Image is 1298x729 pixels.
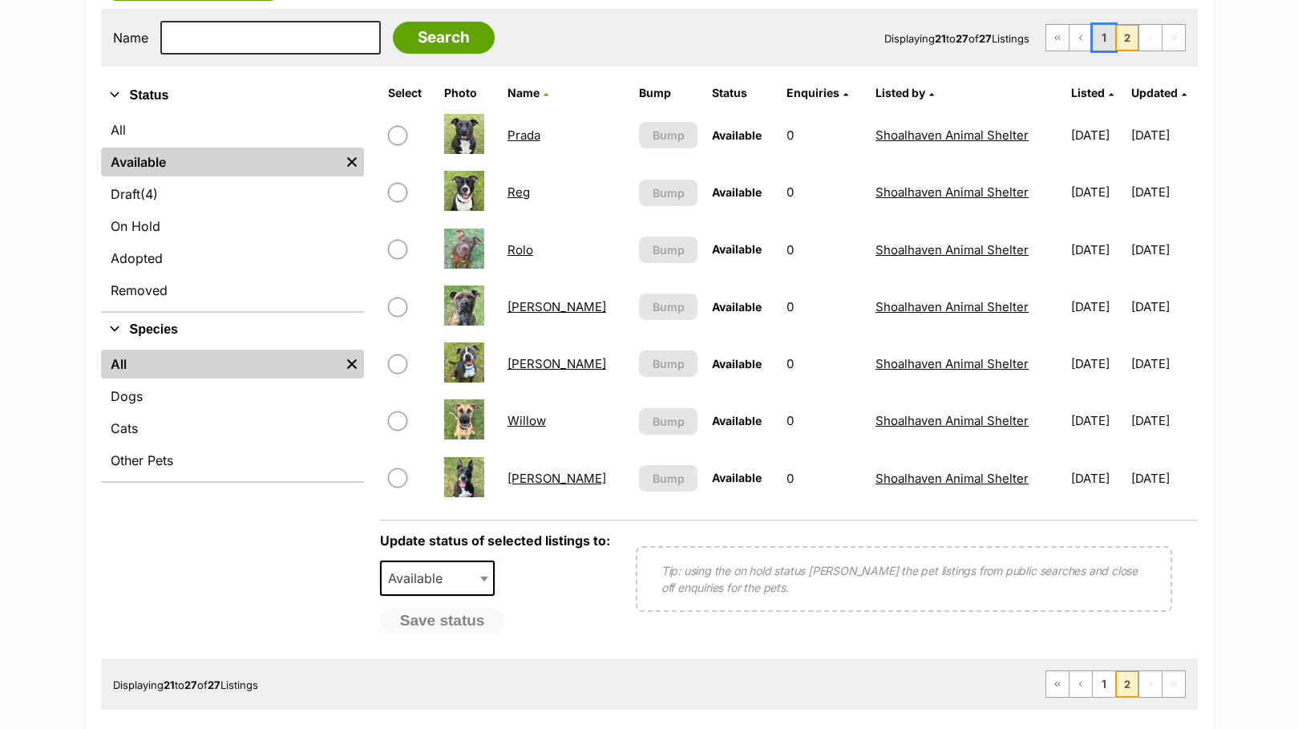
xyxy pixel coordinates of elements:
button: Status [101,85,364,106]
button: Bump [639,237,698,263]
button: Bump [639,180,698,206]
strong: 27 [208,678,220,691]
a: Listed by [875,86,934,99]
th: Bump [633,80,704,106]
a: [PERSON_NAME] [507,471,606,486]
strong: 27 [979,32,992,45]
span: Bump [653,355,685,372]
td: [DATE] [1131,336,1196,391]
td: [DATE] [1131,107,1196,163]
nav: Pagination [1045,670,1186,698]
a: First page [1046,671,1069,697]
a: Shoalhaven Animal Shelter [875,471,1029,486]
strong: 27 [956,32,968,45]
td: [DATE] [1065,222,1130,277]
span: Available [712,471,762,484]
span: translation missing: en.admin.listings.index.attributes.enquiries [786,86,839,99]
a: Rolo [507,242,533,257]
span: Available [712,414,762,427]
a: Other Pets [101,446,364,475]
td: 0 [780,279,867,334]
span: Available [382,567,459,589]
button: Species [101,319,364,340]
span: (4) [140,184,158,204]
button: Save status [380,608,505,634]
a: Shoalhaven Animal Shelter [875,184,1029,200]
span: Name [507,86,540,99]
span: Bump [653,241,685,258]
span: Next page [1139,671,1162,697]
a: Willow [507,413,546,428]
div: Status [101,112,364,311]
strong: 21 [164,678,175,691]
a: Listed [1071,86,1114,99]
th: Photo [438,80,499,106]
a: Cats [101,414,364,443]
a: Enquiries [786,86,848,99]
span: Next page [1139,25,1162,51]
label: Update status of selected listings to: [380,533,610,549]
td: 0 [780,336,867,391]
span: Page 2 [1116,25,1138,51]
span: Available [712,185,762,199]
td: [DATE] [1065,393,1130,448]
td: [DATE] [1065,279,1130,334]
th: Status [706,80,778,106]
td: [DATE] [1131,279,1196,334]
strong: 21 [935,32,946,45]
td: 0 [780,107,867,163]
a: Shoalhaven Animal Shelter [875,413,1029,428]
span: Page 2 [1116,671,1138,697]
span: Bump [653,127,685,144]
span: Last page [1163,671,1185,697]
button: Bump [639,350,698,377]
span: Bump [653,413,685,430]
input: Search [393,22,495,54]
a: Remove filter [340,148,364,176]
td: [DATE] [1065,164,1130,220]
button: Bump [639,465,698,492]
a: First page [1046,25,1069,51]
td: 0 [780,451,867,506]
a: Removed [101,276,364,305]
span: Bump [653,298,685,315]
span: Updated [1131,86,1178,99]
td: [DATE] [1131,222,1196,277]
a: [PERSON_NAME] [507,299,606,314]
a: Remove filter [340,350,364,379]
span: Listed by [875,86,925,99]
span: Available [712,300,762,314]
span: Available [712,128,762,142]
button: Bump [639,122,698,148]
span: Available [712,357,762,371]
span: Available [380,561,495,596]
button: Bump [639,294,698,320]
nav: Pagination [1045,24,1186,51]
a: Available [101,148,340,176]
a: Shoalhaven Animal Shelter [875,128,1029,143]
a: Previous page [1070,25,1092,51]
a: Draft [101,180,364,209]
td: [DATE] [1065,451,1130,506]
span: Last page [1163,25,1185,51]
a: Shoalhaven Animal Shelter [875,299,1029,314]
a: Dogs [101,382,364,411]
p: Tip: using the on hold status [PERSON_NAME] the pet listings from public searches and close off e... [661,562,1146,596]
td: [DATE] [1131,164,1196,220]
label: Name [113,30,148,45]
a: Reg [507,184,530,200]
td: [DATE] [1065,107,1130,163]
a: On Hold [101,212,364,241]
td: [DATE] [1131,451,1196,506]
td: [DATE] [1131,393,1196,448]
a: Shoalhaven Animal Shelter [875,242,1029,257]
span: Listed [1071,86,1105,99]
th: Select [382,80,436,106]
a: Name [507,86,548,99]
a: All [101,115,364,144]
span: Displaying to of Listings [113,678,258,691]
div: Species [101,346,364,481]
a: [PERSON_NAME] [507,356,606,371]
a: All [101,350,340,379]
td: 0 [780,393,867,448]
